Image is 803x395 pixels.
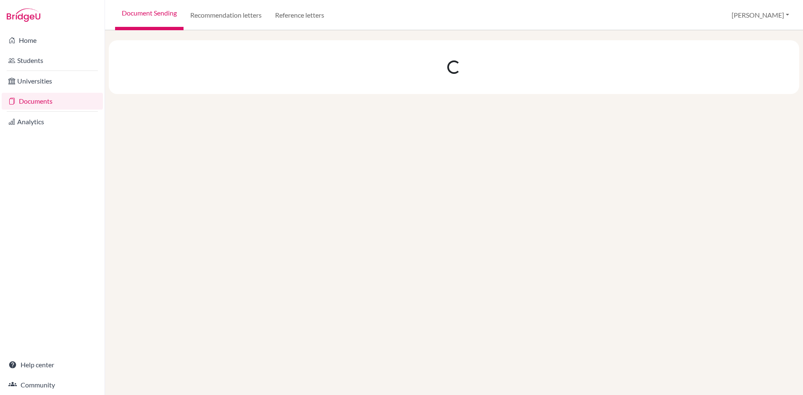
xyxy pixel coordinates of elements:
[2,113,103,130] a: Analytics
[2,32,103,49] a: Home
[2,356,103,373] a: Help center
[2,93,103,110] a: Documents
[2,377,103,393] a: Community
[2,52,103,69] a: Students
[7,8,40,22] img: Bridge-U
[728,7,793,23] button: [PERSON_NAME]
[2,73,103,89] a: Universities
